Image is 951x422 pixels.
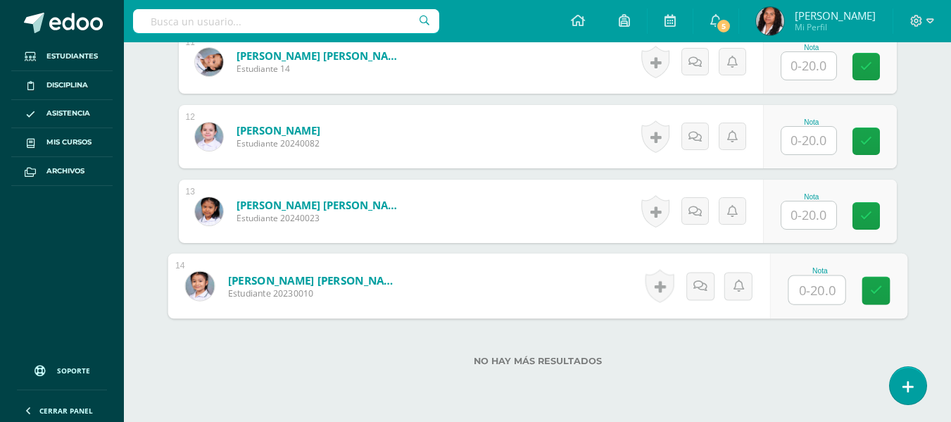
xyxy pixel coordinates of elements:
[227,273,401,287] a: [PERSON_NAME] [PERSON_NAME]
[195,48,223,76] img: a07a1c14955ae44a4f79cfbf4c7a2a23.png
[185,271,214,300] img: 199c3cf6bdee54c80f11b77c1935a862.png
[11,128,113,157] a: Mis cursos
[795,8,876,23] span: [PERSON_NAME]
[133,9,439,33] input: Busca un usuario...
[237,212,405,224] span: Estudiante 20240023
[781,118,843,126] div: Nota
[46,137,92,148] span: Mis cursos
[788,276,845,304] input: 0-20.0
[237,123,320,137] a: [PERSON_NAME]
[756,7,784,35] img: c901ddd1fbd55aae9213901ba4701de9.png
[46,166,84,177] span: Archivos
[237,63,405,75] span: Estudiante 14
[716,18,731,34] span: 5
[781,44,843,51] div: Nota
[795,21,876,33] span: Mi Perfil
[781,127,836,154] input: 0-20.0
[39,406,93,416] span: Cerrar panel
[237,198,405,212] a: [PERSON_NAME] [PERSON_NAME]
[57,366,90,376] span: Soporte
[781,201,836,229] input: 0-20.0
[17,352,107,386] a: Soporte
[11,100,113,129] a: Asistencia
[11,157,113,186] a: Archivos
[781,52,836,80] input: 0-20.0
[227,287,401,300] span: Estudiante 20230010
[46,108,90,119] span: Asistencia
[195,123,223,151] img: 1a14c7a35d2a7ec19f13515a446c6590.png
[11,42,113,71] a: Estudiantes
[781,193,843,201] div: Nota
[237,49,405,63] a: [PERSON_NAME] [PERSON_NAME]
[46,80,88,91] span: Disciplina
[179,356,897,366] label: No hay más resultados
[195,197,223,225] img: f3b4ac3e8cc7baa86103364e7e52ffba.png
[788,267,852,275] div: Nota
[237,137,320,149] span: Estudiante 20240082
[11,71,113,100] a: Disciplina
[46,51,98,62] span: Estudiantes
